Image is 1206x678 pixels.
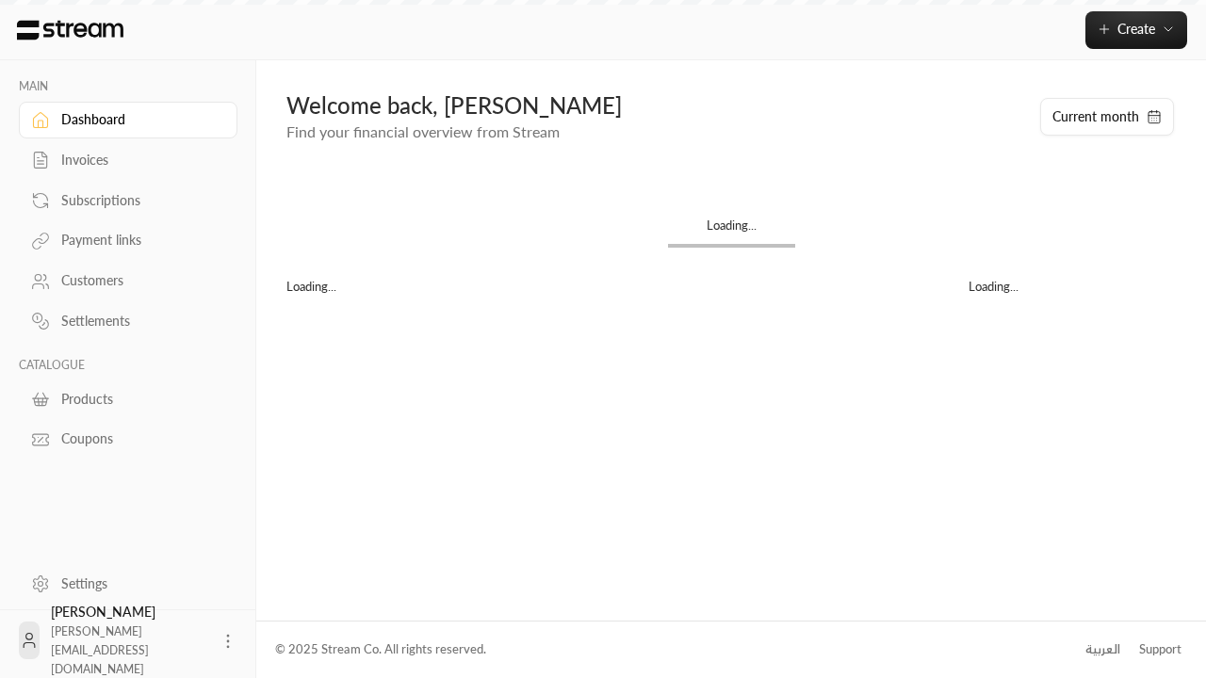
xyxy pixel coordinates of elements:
a: Payment links [19,222,237,259]
div: [PERSON_NAME] [51,603,207,678]
a: Settlements [19,303,237,340]
span: Create [1117,21,1155,37]
a: Coupons [19,421,237,458]
div: Loading... [668,217,795,244]
div: © 2025 Stream Co. All rights reserved. [275,640,486,659]
a: Settings [19,565,237,602]
div: Products [61,390,214,409]
div: Customers [61,271,214,290]
a: Customers [19,263,237,299]
a: Support [1133,633,1187,667]
div: Payment links [61,231,214,250]
div: Loading... [969,278,1176,297]
div: Coupons [61,429,214,448]
div: Welcome back, [PERSON_NAME] [286,90,1020,121]
button: Create [1085,11,1187,49]
img: Logo [15,20,125,40]
p: MAIN [19,79,237,94]
a: Products [19,380,237,417]
div: Dashboard [61,110,214,129]
div: Settlements [61,312,214,331]
div: Invoices [61,151,214,169]
div: Settings [61,574,214,593]
div: Subscriptions [61,191,214,210]
span: [PERSON_NAME][EMAIL_ADDRESS][DOMAIN_NAME] [51,624,149,676]
span: Find your financial overview from Stream [286,122,560,140]
div: Loading... [286,278,953,297]
p: CATALOGUE [19,358,237,373]
a: Subscriptions [19,182,237,218]
a: Invoices [19,142,237,179]
div: العربية [1085,640,1120,659]
button: Current month [1040,98,1174,136]
a: Dashboard [19,102,237,138]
